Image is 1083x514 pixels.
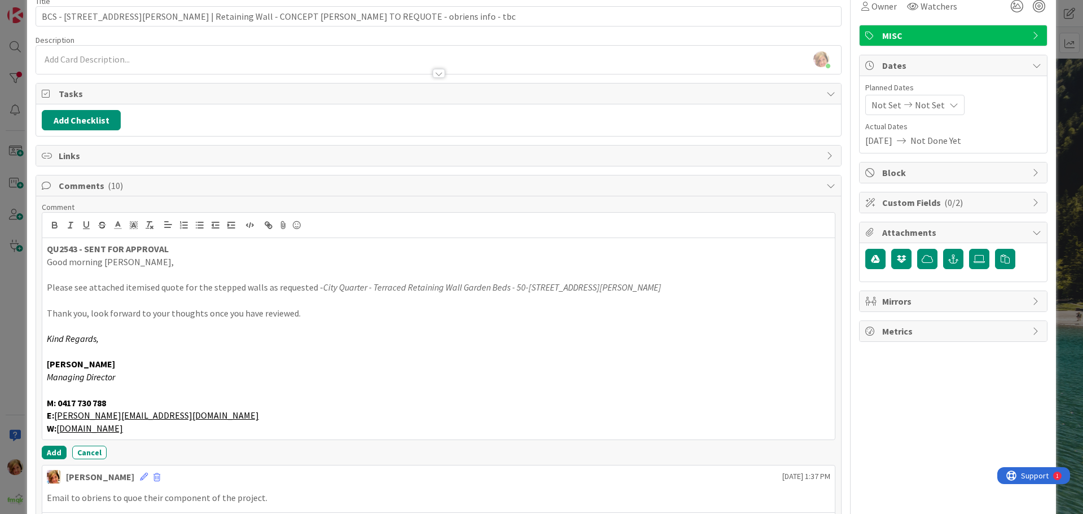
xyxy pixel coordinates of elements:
span: Not Set [915,98,945,112]
span: Not Done Yet [910,134,961,147]
span: [DATE] [865,134,892,147]
span: Comment [42,202,74,212]
a: [DOMAIN_NAME] [56,423,123,434]
button: Add Checklist [42,110,121,130]
span: Attachments [882,226,1027,239]
span: Dates [882,59,1027,72]
p: Email to obriens to quoe their component of the project. [47,491,830,504]
strong: [PERSON_NAME] [47,358,115,370]
span: Tasks [59,87,821,100]
em: City Quarter - Terraced Retaining Wall Garden Beds - 50-[STREET_ADDRESS][PERSON_NAME] [323,282,661,293]
button: Add [42,446,67,459]
div: 1 [59,5,61,14]
span: [DATE] 1:37 PM [782,471,830,482]
div: [PERSON_NAME] [66,470,134,484]
span: Actual Dates [865,121,1041,133]
span: Metrics [882,324,1027,338]
img: KiSwxcFcLogleto2b8SsqFMDUcOqpmCz.jpg [813,51,829,67]
span: Support [24,2,51,15]
p: Thank you, look forward to your thoughts once you have reviewed. [47,307,830,320]
img: KD [47,470,60,484]
span: Comments [59,179,821,192]
span: ( 10 ) [108,180,123,191]
input: type card name here... [36,6,842,27]
p: Good morning [PERSON_NAME], [47,256,830,269]
strong: W: [47,423,56,434]
strong: QU2543 - SENT FOR APPROVAL [47,243,169,254]
em: Managing Director [47,371,115,383]
strong: E: [47,410,54,421]
em: Kind Regards, [47,333,99,344]
span: Description [36,35,74,45]
a: [PERSON_NAME][EMAIL_ADDRESS][DOMAIN_NAME] [54,410,259,421]
p: Please see attached itemised quote for the stepped walls as requested - [47,281,830,294]
strong: M: 0417 730 788 [47,397,106,408]
span: MISC [882,29,1027,42]
span: Planned Dates [865,82,1041,94]
span: Not Set [871,98,901,112]
span: Custom Fields [882,196,1027,209]
span: Links [59,149,821,162]
span: Mirrors [882,295,1027,308]
span: ( 0/2 ) [944,197,963,208]
span: Block [882,166,1027,179]
button: Cancel [72,446,107,459]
